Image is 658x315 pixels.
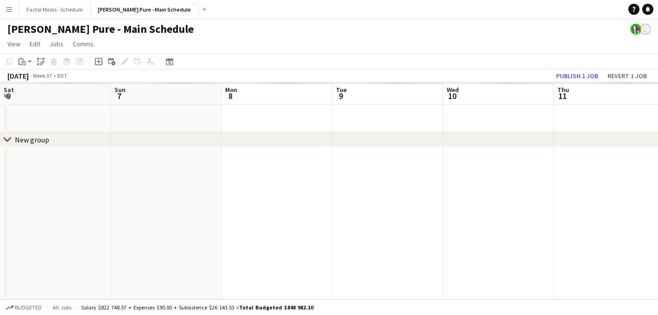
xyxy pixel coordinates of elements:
[224,91,237,101] span: 8
[73,40,94,48] span: Comms
[15,135,49,144] div: New group
[557,86,569,94] span: Thu
[31,72,54,79] span: Week 37
[7,40,20,48] span: View
[556,91,569,101] span: 11
[30,40,40,48] span: Edit
[69,38,97,50] a: Comms
[336,86,347,94] span: Tue
[447,86,459,94] span: Wed
[4,38,24,50] a: View
[445,91,459,101] span: 10
[7,22,194,36] h1: [PERSON_NAME] Pure - Main Schedule
[7,71,29,80] div: [DATE]
[114,86,126,94] span: Sun
[225,86,237,94] span: Mon
[15,304,42,311] span: Budgeted
[5,303,43,313] button: Budgeted
[46,38,67,50] a: Jobs
[113,91,126,101] span: 7
[90,0,199,19] button: [PERSON_NAME] Pure - Main Schedule
[51,304,73,311] span: All jobs
[604,70,651,82] button: Revert 1 job
[26,38,44,50] a: Edit
[4,86,14,94] span: Sat
[335,91,347,101] span: 9
[552,70,602,82] button: Publish 1 job
[639,24,651,35] app-user-avatar: Tifany Scifo
[81,304,313,311] div: Salary $822 748.57 + Expenses $90.00 + Subsistence $26 143.53 =
[19,0,90,19] button: Factor Meals - Schedule
[2,91,14,101] span: 6
[239,304,313,311] span: Total Budgeted $848 982.10
[50,40,63,48] span: Jobs
[57,72,67,79] div: EDT
[630,24,641,35] app-user-avatar: Ashleigh Rains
